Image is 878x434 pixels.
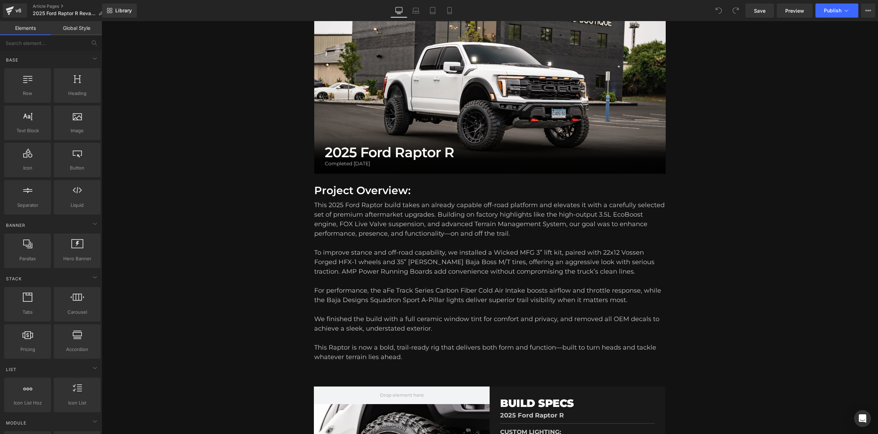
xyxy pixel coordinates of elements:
div: To enrich screen reader interactions, please activate Accessibility in Grammarly extension settings [399,390,553,398]
h1: BUILD SPECS [399,376,553,389]
span: Library [115,7,132,14]
div: For performance, the aFe Track Series Carbon Fiber Cold Air Intake boosts airflow and throttle re... [213,265,564,284]
span: Parallax [6,255,49,262]
span: Icon [6,164,49,172]
p: CUSTOM LIGHTING: [399,407,553,416]
span: 2025 Ford Raptor R Revamp [33,11,96,16]
p: 2025 Ford Raptor R [399,390,553,398]
span: Preview [785,7,804,14]
h1: 2025 Ford Raptor R [223,123,554,140]
span: Stack [5,275,22,282]
div: To enrich screen reader interactions, please activate Accessibility in Grammarly extension settings [213,163,564,176]
a: Article Pages [33,4,109,9]
span: Publish [824,8,841,13]
span: List [5,366,17,373]
span: Row [6,90,49,97]
span: Banner [5,222,26,229]
span: Button [56,164,98,172]
a: Desktop [390,4,407,18]
span: Icon List Hoz [6,399,49,407]
button: Publish [815,4,858,18]
span: Module [5,420,27,426]
span: Carousel [56,308,98,316]
span: Accordion [56,346,98,353]
a: New Library [102,4,137,18]
span: Tabs [6,308,49,316]
span: Pricing [6,346,49,353]
span: Icon List [56,399,98,407]
span: Separator [6,202,49,209]
a: Tablet [424,4,441,18]
div: v6 [14,6,23,15]
div: To enrich screen reader interactions, please activate Accessibility in Grammarly extension settings [223,123,554,140]
button: Redo [729,4,743,18]
h1: Project Overview: [213,163,564,176]
span: Liquid [56,202,98,209]
span: Save [754,7,766,14]
span: Heading [56,90,98,97]
div: We finished the build with a full ceramic window tint for comfort and privacy, and removed all OE... [213,293,564,312]
div: This Raptor is now a bold, trail-ready rig that delivers both form and function—built to turn hea... [213,322,564,341]
button: More [861,4,875,18]
a: v6 [3,4,27,18]
div: To enrich screen reader interactions, please activate Accessibility in Grammarly extension settings [213,179,564,341]
a: Mobile [441,4,458,18]
a: Global Style [51,21,102,35]
span: Base [5,57,19,63]
div: To improve stance and off-road capability, we installed a Wicked MFG 3” lift kit, paired with 22x... [213,227,564,255]
button: Undo [712,4,726,18]
span: Image [56,127,98,134]
span: Text Block [6,127,49,134]
a: Preview [777,4,813,18]
span: Hero Banner [56,255,98,262]
h1: Completed [DATE] [223,140,554,146]
div: To enrich screen reader interactions, please activate Accessibility in Grammarly extension settings [399,376,553,389]
div: This 2025 Ford Raptor build takes an already capable off-road platform and elevates it with a car... [213,179,564,217]
div: Open Intercom Messenger [854,410,871,427]
a: Laptop [407,4,424,18]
